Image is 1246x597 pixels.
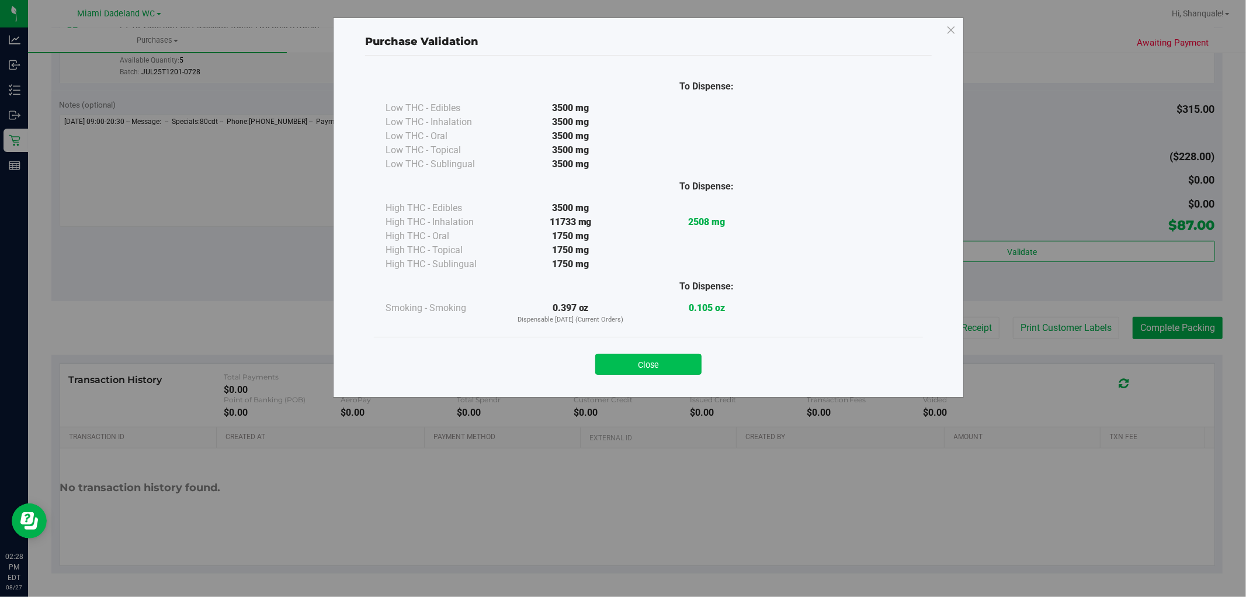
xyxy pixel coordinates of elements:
[689,302,725,313] strong: 0.105 oz
[502,101,638,115] div: 3500 mg
[386,215,502,229] div: High THC - Inhalation
[502,315,638,325] p: Dispensable [DATE] (Current Orders)
[502,215,638,229] div: 11733 mg
[688,216,725,227] strong: 2508 mg
[386,115,502,129] div: Low THC - Inhalation
[638,80,775,94] div: To Dispense:
[502,143,638,157] div: 3500 mg
[386,157,502,171] div: Low THC - Sublingual
[365,35,478,48] span: Purchase Validation
[502,115,638,129] div: 3500 mg
[502,201,638,215] div: 3500 mg
[386,129,502,143] div: Low THC - Oral
[502,243,638,257] div: 1750 mg
[386,143,502,157] div: Low THC - Topical
[386,229,502,243] div: High THC - Oral
[386,201,502,215] div: High THC - Edibles
[638,279,775,294] div: To Dispense:
[502,129,638,143] div: 3500 mg
[386,243,502,257] div: High THC - Topical
[502,257,638,271] div: 1750 mg
[12,503,47,539] iframe: Resource center
[502,301,638,325] div: 0.397 oz
[386,301,502,315] div: Smoking - Smoking
[502,157,638,171] div: 3500 mg
[386,101,502,115] div: Low THC - Edibles
[502,229,638,243] div: 1750 mg
[638,180,775,194] div: To Dispense:
[595,354,702,375] button: Close
[386,257,502,271] div: High THC - Sublingual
